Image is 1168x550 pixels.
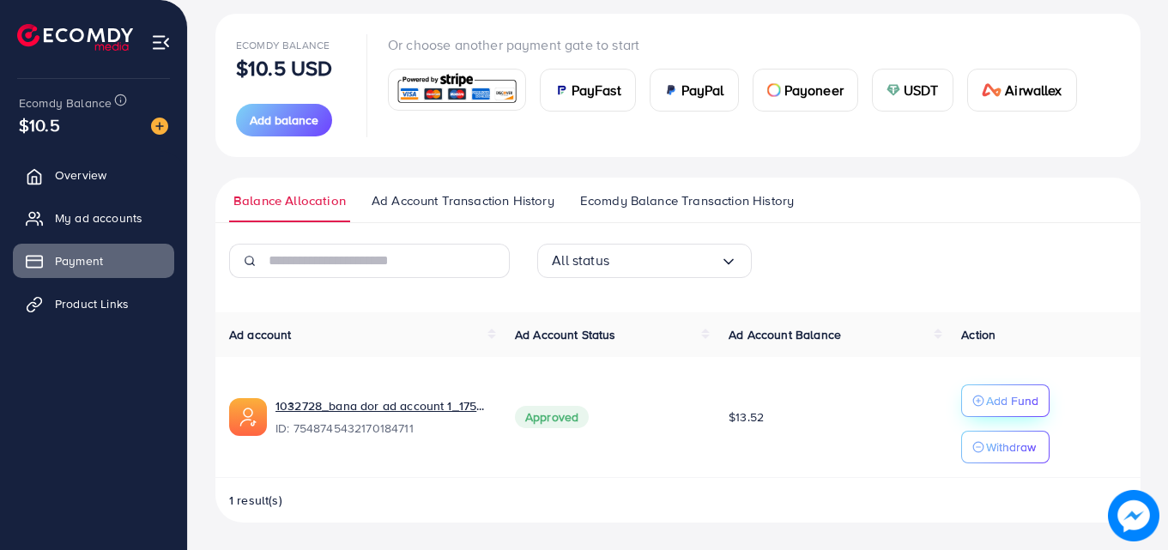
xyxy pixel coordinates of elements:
img: card [394,71,520,108]
a: cardPayPal [650,69,739,112]
img: image [151,118,168,135]
span: Approved [515,406,589,428]
span: Ad account [229,326,292,343]
div: <span class='underline'>1032728_bana dor ad account 1_1757579407255</span></br>7548745432170184711 [275,397,487,437]
span: PayPal [681,80,724,100]
span: USDT [904,80,939,100]
span: Action [961,326,996,343]
button: Withdraw [961,431,1050,463]
span: Airwallex [1005,80,1062,100]
img: card [887,83,900,97]
span: Ad Account Transaction History [372,191,554,210]
img: ic-ads-acc.e4c84228.svg [229,398,267,436]
div: Search for option [537,244,752,278]
img: card [554,83,568,97]
img: image [1108,490,1159,541]
span: Ecomdy Balance Transaction History [580,191,794,210]
span: Payment [55,252,103,269]
span: ID: 7548745432170184711 [275,420,487,437]
span: Balance Allocation [233,191,346,210]
img: card [982,83,1002,97]
span: Overview [55,166,106,184]
button: Add balance [236,104,332,136]
img: card [664,83,678,97]
a: 1032728_bana dor ad account 1_1757579407255 [275,397,487,414]
a: cardUSDT [872,69,953,112]
a: card [388,69,526,111]
span: Ecomdy Balance [236,38,330,52]
span: Ad Account Status [515,326,616,343]
span: Add balance [250,112,318,129]
span: Payoneer [784,80,844,100]
a: My ad accounts [13,201,174,235]
span: PayFast [572,80,621,100]
span: $13.52 [729,408,764,426]
input: Search for option [609,247,720,274]
p: Or choose another payment gate to start [388,34,1091,55]
img: logo [17,24,133,51]
span: Ad Account Balance [729,326,841,343]
img: card [767,83,781,97]
img: menu [151,33,171,52]
a: Payment [13,244,174,278]
span: $10.5 [19,112,60,137]
p: Add Fund [986,390,1038,411]
span: Product Links [55,295,129,312]
span: Ecomdy Balance [19,94,112,112]
a: cardPayoneer [753,69,858,112]
span: My ad accounts [55,209,142,227]
a: cardAirwallex [967,69,1077,112]
a: cardPayFast [540,69,636,112]
button: Add Fund [961,384,1050,417]
a: Overview [13,158,174,192]
span: All status [552,247,609,274]
a: Product Links [13,287,174,321]
p: $10.5 USD [236,57,332,78]
span: 1 result(s) [229,492,282,509]
p: Withdraw [986,437,1036,457]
